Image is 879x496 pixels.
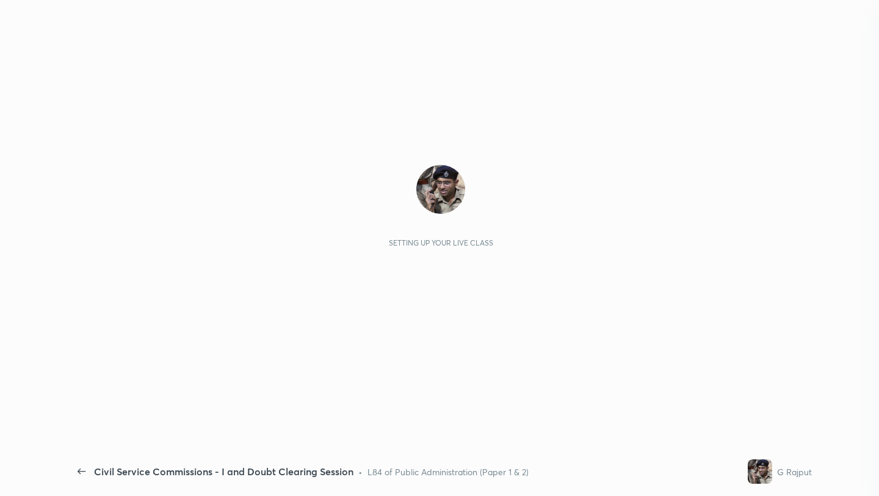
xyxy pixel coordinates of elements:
[358,465,363,478] div: •
[777,465,812,478] div: G Rajput
[94,464,353,479] div: Civil Service Commissions - I and Doubt Clearing Session
[748,459,772,484] img: 4d6be83f570242e9b3f3d3ea02a997cb.jpg
[367,465,529,478] div: L84 of Public Administration (Paper 1 & 2)
[416,165,465,214] img: 4d6be83f570242e9b3f3d3ea02a997cb.jpg
[389,238,493,247] div: Setting up your live class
